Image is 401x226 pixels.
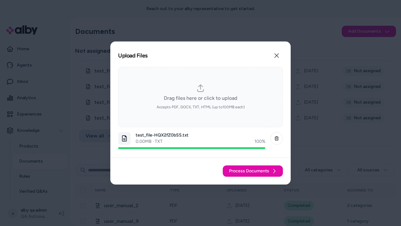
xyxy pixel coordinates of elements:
[118,130,283,177] ol: dropzone-file-list
[164,94,237,102] span: Drag files here or click to upload
[136,132,265,138] p: test_file-HQX2fZ0bSS.txt
[229,168,269,174] span: Process Documents
[118,67,283,127] div: dropzone
[136,138,163,145] p: 0.00 MB · TXT
[118,53,148,58] h2: Upload Files
[223,165,283,177] button: Process Documents
[118,130,283,152] li: dropzone-file-list-item
[254,138,265,145] div: 100 %
[157,105,245,110] span: Accepts PDF, DOCX, TXT, HTML (up to 100 MB each)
